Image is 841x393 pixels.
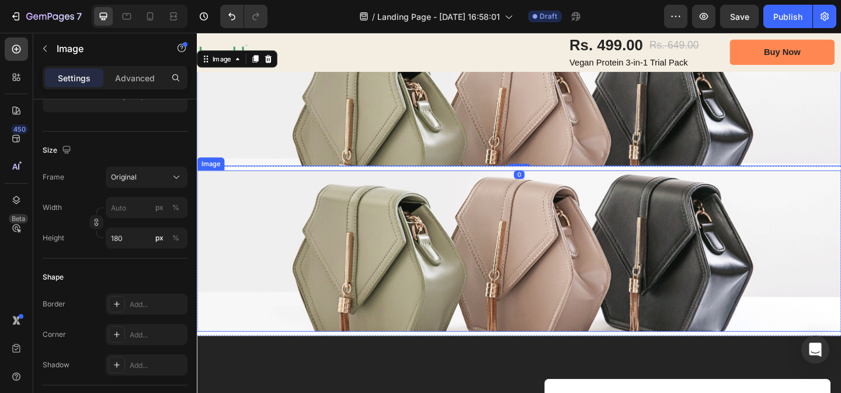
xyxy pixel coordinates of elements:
[130,330,185,340] div: Add...
[43,172,64,182] label: Frame
[377,11,500,23] span: Landing Page - [DATE] 16:58:01
[172,202,179,213] div: %
[15,23,40,34] div: Image
[580,8,694,35] a: Buy Now
[58,72,91,84] p: Settings
[155,233,164,243] div: px
[43,360,69,370] div: Shadow
[617,15,656,27] div: Buy Now
[730,12,749,22] span: Save
[106,227,187,249] input: px%
[169,201,183,215] button: px
[155,202,164,213] div: px
[43,299,65,309] div: Border
[763,5,812,28] button: Publish
[106,197,187,218] input: px%
[111,172,137,182] span: Original
[130,299,185,310] div: Add...
[77,9,82,23] p: 7
[152,231,166,245] button: %
[130,360,185,371] div: Add...
[197,33,841,393] iframe: Design area
[172,233,179,243] div: %
[372,11,375,23] span: /
[345,150,356,159] div: 0
[169,231,183,245] button: px
[773,11,802,23] div: Publish
[720,5,759,28] button: Save
[43,233,64,243] label: Height
[801,336,829,364] div: Open Intercom Messenger
[106,167,187,188] button: Original
[43,272,64,282] div: Shape
[540,11,557,22] span: Draft
[43,202,62,213] label: Width
[43,329,66,340] div: Corner
[9,214,28,223] div: Beta
[43,143,74,158] div: Size
[220,5,267,28] div: Undo/Redo
[152,201,166,215] button: %
[115,72,155,84] p: Advanced
[5,5,87,28] button: 7
[57,42,156,56] p: Image
[11,125,28,134] div: 450
[2,137,27,148] div: Image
